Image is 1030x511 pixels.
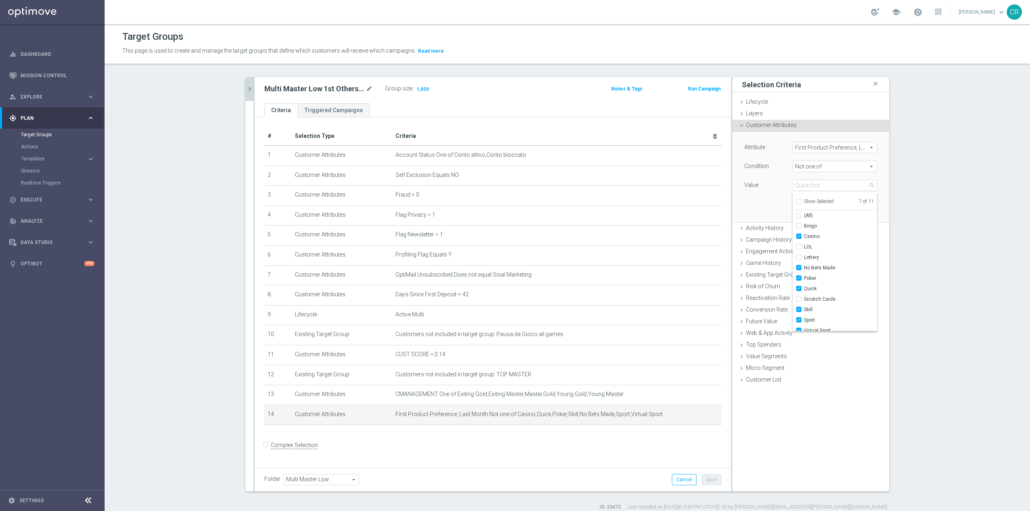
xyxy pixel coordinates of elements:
div: +10 [84,261,95,266]
i: keyboard_arrow_right [87,217,95,225]
button: Data Studio keyboard_arrow_right [9,239,95,246]
button: play_circle_outline Execute keyboard_arrow_right [9,197,95,203]
span: Customers not included in target group: TOP MASTER [396,371,531,378]
td: Customer Attributes [292,345,392,365]
button: Notes & Tags [610,84,643,93]
span: Explore [21,94,87,99]
a: Optibot [21,253,84,274]
span: Lottery [804,254,877,261]
span: Customer Attributes [746,122,797,128]
div: Actions [21,141,104,153]
span: Risk of Churn [746,283,780,289]
span: Web & App Activity [746,330,793,336]
a: Criteria [264,103,298,117]
lable: Attribute [744,144,765,150]
span: Future Value [746,318,777,324]
td: Customer Attributes [292,285,392,306]
span: Conversion Rate [746,306,788,313]
span: CUST SCORE < 0.14 [396,351,445,358]
td: Customer Attributes [292,205,392,226]
div: CR [1007,4,1022,20]
span: Quick [804,285,877,292]
button: Run Campaign [687,84,721,93]
td: Customer Attributes [292,186,392,206]
button: Cancel [672,474,696,485]
span: school [892,8,900,16]
span: Show Selected [804,199,834,204]
label: ID: 23472 [599,504,621,511]
i: delete_forever [712,133,718,140]
td: Existing Target Group [292,325,392,345]
td: Customer Attributes [292,226,392,246]
span: Engagement Activity [746,248,797,254]
span: Templates [21,156,79,161]
td: 13 [264,385,292,405]
span: Casino [804,233,877,240]
td: Customer Attributes [292,166,392,186]
span: CMANAGEMENT One of Exiting Gold,Exiting Master,Master,Gold,Young Gold,Young Master [396,391,624,398]
td: 10 [264,325,292,345]
button: equalizer Dashboard [9,51,95,57]
span: Self Exclusion Equals NO [396,172,459,179]
a: [PERSON_NAME]keyboard_arrow_down [958,6,1007,18]
a: Mission Control [21,65,95,86]
div: Dashboard [9,43,95,65]
span: Skill [804,306,877,313]
button: Mission Control [9,72,95,79]
button: track_changes Analyze keyboard_arrow_right [9,218,95,224]
span: Sport [804,317,877,323]
i: keyboard_arrow_right [87,114,95,122]
span: Plan [21,116,87,121]
span: Customer List [746,376,781,383]
td: 9 [264,305,292,325]
a: Settings [19,498,44,503]
i: keyboard_arrow_right [87,93,95,101]
td: Existing Target Group [292,365,392,385]
span: Account Status One of Conto attivo,Conto bloccato [396,152,526,158]
h1: Target Groups [122,31,183,43]
a: Triggered Campaigns [298,103,370,117]
label: Folder [264,476,280,482]
span: Reactivation Rate [746,295,790,301]
span: Poker [804,275,877,281]
td: 8 [264,285,292,306]
td: Customer Attributes [292,265,392,285]
td: 12 [264,365,292,385]
span: search [869,182,875,189]
div: Templates keyboard_arrow_right [21,156,95,162]
td: 3 [264,186,292,206]
div: Optibot [9,253,95,274]
i: close [871,78,880,89]
label: : [412,85,414,92]
span: First Product Preference, Last Month Not one of Casino,Quick,Poker,Skill,No Bets Made,Sport,Virtu... [396,411,663,418]
span: Flag Newsletter = 1 [396,231,443,238]
span: Active Multi [396,311,424,318]
input: Quick find [793,180,877,191]
td: 2 [264,166,292,186]
span: Analyze [21,219,87,224]
div: Mission Control [9,65,95,86]
div: gps_fixed Plan keyboard_arrow_right [9,115,95,121]
span: Criteria [396,133,416,139]
i: play_circle_outline [9,196,16,203]
i: equalizer [9,51,16,58]
div: Target Groups [21,129,104,141]
button: lightbulb Optibot +10 [9,261,95,267]
h3: Selection Criteria [742,80,801,89]
span: (All) [804,212,813,219]
span: Virtual Sport [804,327,877,334]
span: Campaign History [746,236,792,243]
div: Templates [21,153,104,165]
h2: Multi Master Low 1st Others lm [264,84,364,94]
span: Micro Segment [746,365,785,371]
span: Data Studio [21,240,87,245]
span: Days Since First Deposit > 42 [396,291,469,298]
span: Lifecycle [746,99,768,105]
i: keyboard_arrow_right [87,196,95,203]
label: Last modified on [DATE] at 3:40 PM UTC+02:00 by [PERSON_NAME][EMAIL_ADDRESS][PERSON_NAME][DOMAIN_... [628,504,887,511]
td: 1 [264,146,292,166]
th: # [264,127,292,146]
